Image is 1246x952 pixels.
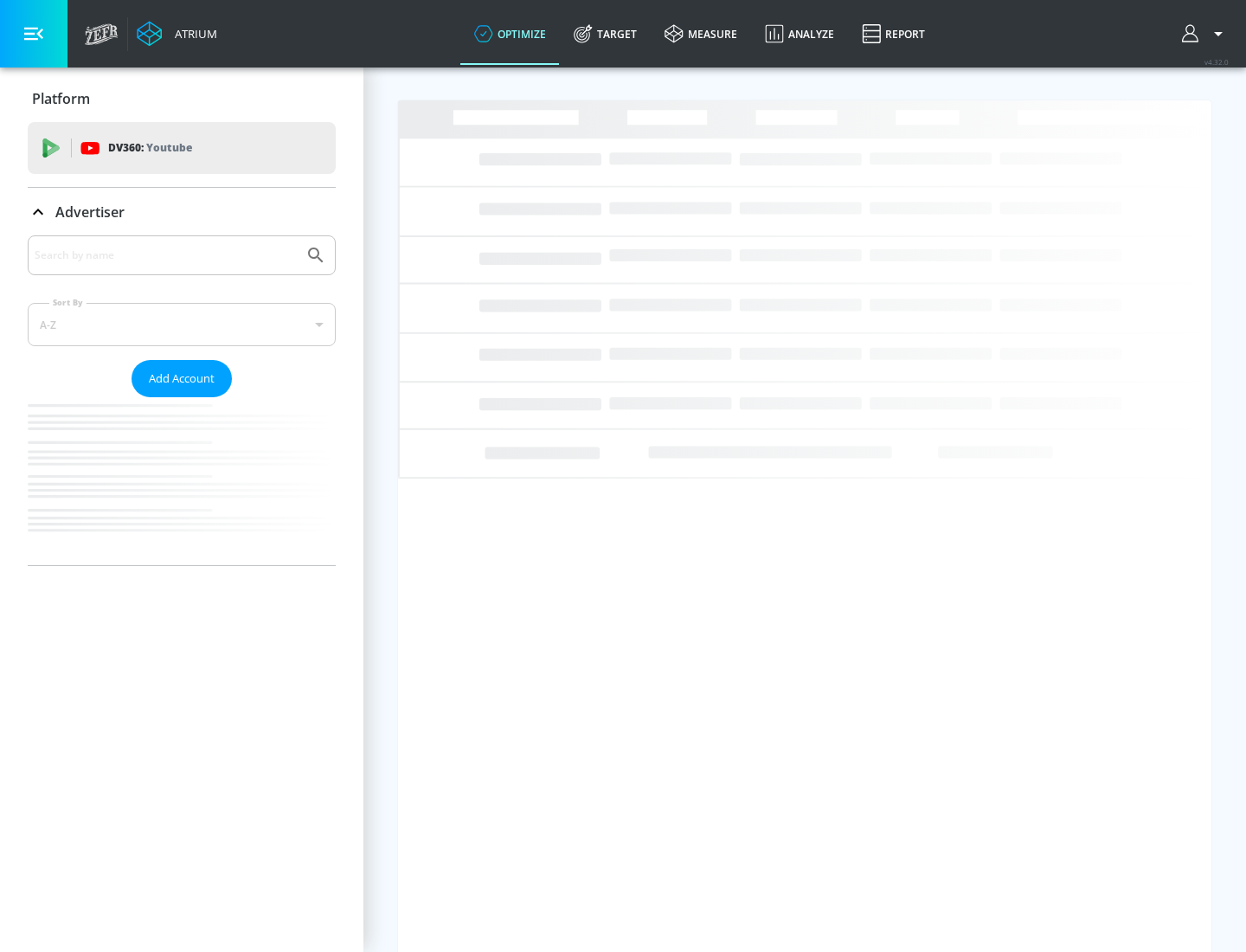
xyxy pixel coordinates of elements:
a: Target [560,3,651,65]
div: Atrium [168,26,217,42]
div: Advertiser [28,188,336,236]
div: DV360: Youtube [28,122,336,174]
label: Sort By [49,297,87,308]
nav: list of Advertiser [28,397,336,565]
p: Youtube [146,138,192,157]
a: measure [651,3,751,65]
a: Report [848,3,939,65]
span: Add Account [149,369,215,389]
p: Advertiser [55,203,125,222]
p: Platform [32,89,90,108]
a: Analyze [751,3,848,65]
span: v 4.32.0 [1204,57,1229,67]
div: Platform [28,74,336,123]
button: Add Account [132,360,232,397]
div: A-Z [28,303,336,346]
div: Advertiser [28,235,336,565]
p: DV360: [108,138,192,158]
input: Search by name [35,244,297,267]
a: optimize [460,3,560,65]
a: Atrium [137,21,217,47]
